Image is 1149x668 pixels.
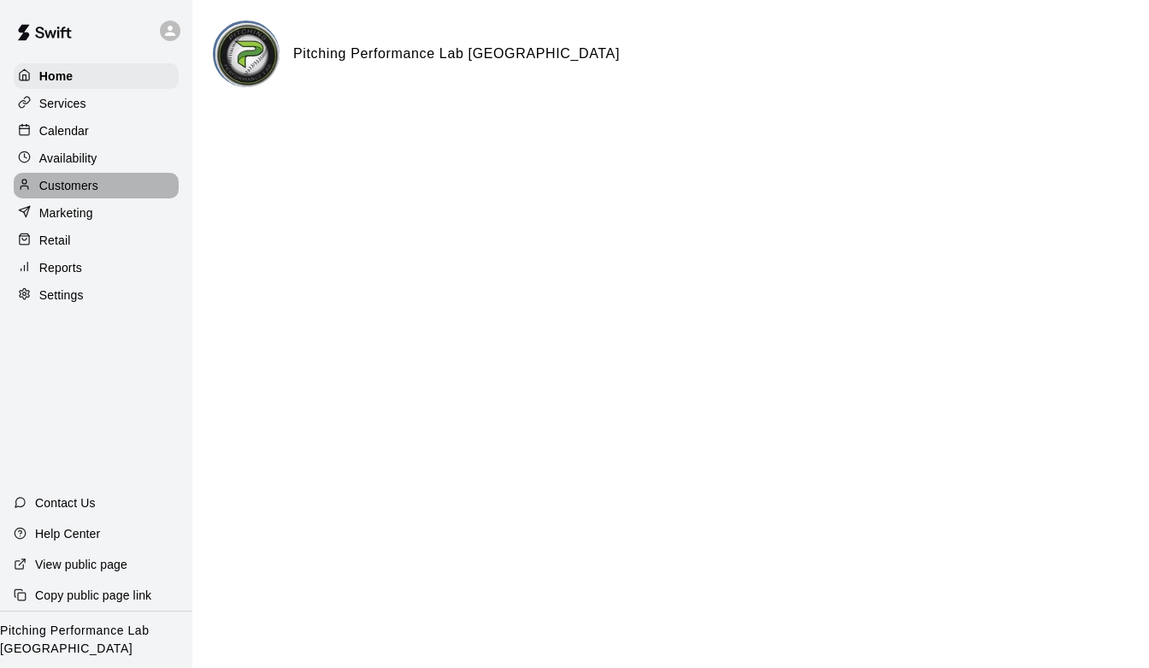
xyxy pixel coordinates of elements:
[39,204,93,222] p: Marketing
[39,177,98,194] p: Customers
[14,282,179,308] a: Settings
[35,494,96,511] p: Contact Us
[293,43,620,65] h6: Pitching Performance Lab [GEOGRAPHIC_DATA]
[39,259,82,276] p: Reports
[39,122,89,139] p: Calendar
[35,525,100,542] p: Help Center
[14,63,179,89] a: Home
[14,91,179,116] a: Services
[14,228,179,253] a: Retail
[39,68,74,85] p: Home
[14,173,179,198] a: Customers
[39,95,86,112] p: Services
[14,200,179,226] a: Marketing
[39,232,71,249] p: Retail
[215,23,280,87] img: Pitching Performance Lab Louisville logo
[14,255,179,281] a: Reports
[39,287,84,304] p: Settings
[35,556,127,573] p: View public page
[35,587,151,604] p: Copy public page link
[39,150,97,167] p: Availability
[14,145,179,171] a: Availability
[14,118,179,144] a: Calendar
